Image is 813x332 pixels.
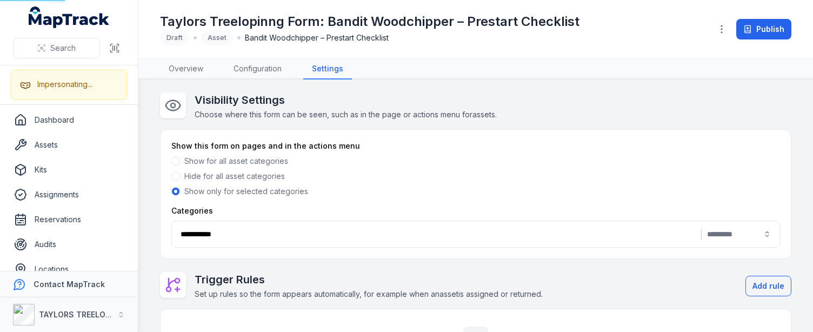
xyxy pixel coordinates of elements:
[39,310,129,319] strong: TAYLORS TREELOPPING
[201,30,233,45] div: Asset
[9,184,129,205] a: Assignments
[195,92,497,108] h2: Visibility Settings
[736,19,791,39] button: Publish
[184,186,308,197] label: Show only for selected categories
[303,59,352,79] a: Settings
[50,43,76,54] span: Search
[9,134,129,156] a: Assets
[171,141,360,151] label: Show this form on pages and in the actions menu
[160,30,189,45] div: Draft
[225,59,290,79] a: Configuration
[184,156,288,167] label: Show for all asset categories
[160,13,579,30] h1: Taylors Treelopinng Form: Bandit Woodchipper – Prestart Checklist
[9,159,129,181] a: Kits
[9,109,129,131] a: Dashboard
[195,272,543,287] h2: Trigger Rules
[245,32,389,43] span: Bandit Woodchipper – Prestart Checklist
[195,110,497,119] span: Choose where this form can be seen, such as in the page or actions menu for assets .
[9,209,129,230] a: Reservations
[184,171,285,182] label: Hide for all asset categories
[29,6,110,28] a: MapTrack
[745,276,791,296] button: Add rule
[34,280,105,289] strong: Contact MapTrack
[9,234,129,255] a: Audits
[37,79,92,90] div: Impersonating...
[171,205,213,216] label: Categories
[9,258,129,280] a: Locations
[13,38,100,58] button: Search
[171,221,780,248] button: |
[195,289,543,298] span: Set up rules so the form appears automatically, for example when an asset is assigned or returned.
[160,59,212,79] a: Overview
